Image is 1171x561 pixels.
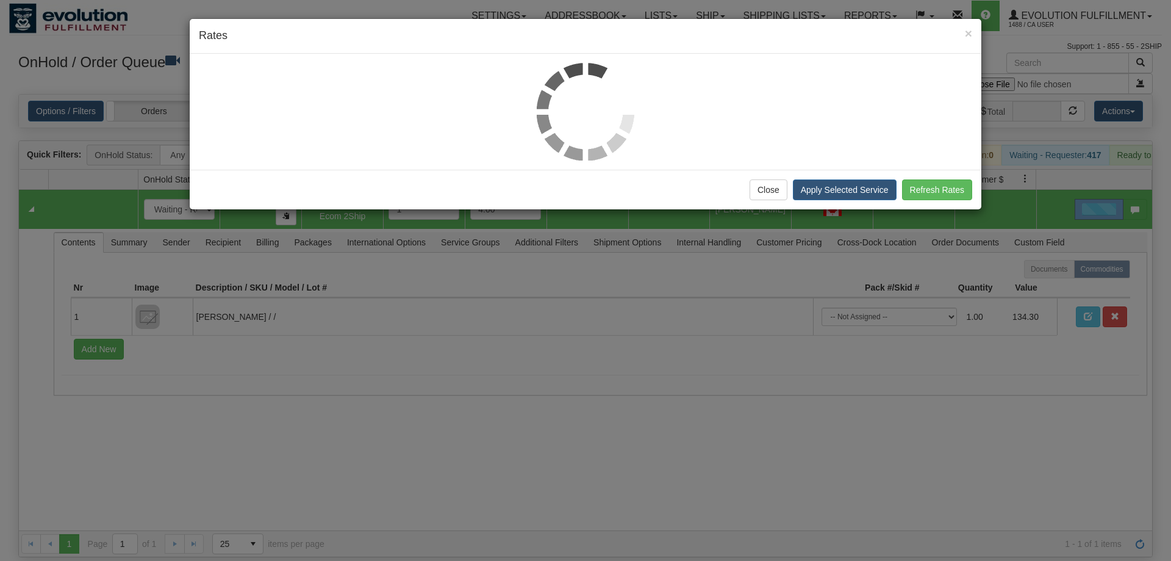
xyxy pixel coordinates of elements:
button: Close [965,27,972,40]
button: Refresh Rates [902,179,972,200]
img: loader.gif [537,63,634,161]
h4: Rates [199,28,972,44]
button: Apply Selected Service [793,179,897,200]
button: Close [750,179,787,200]
span: × [965,26,972,40]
